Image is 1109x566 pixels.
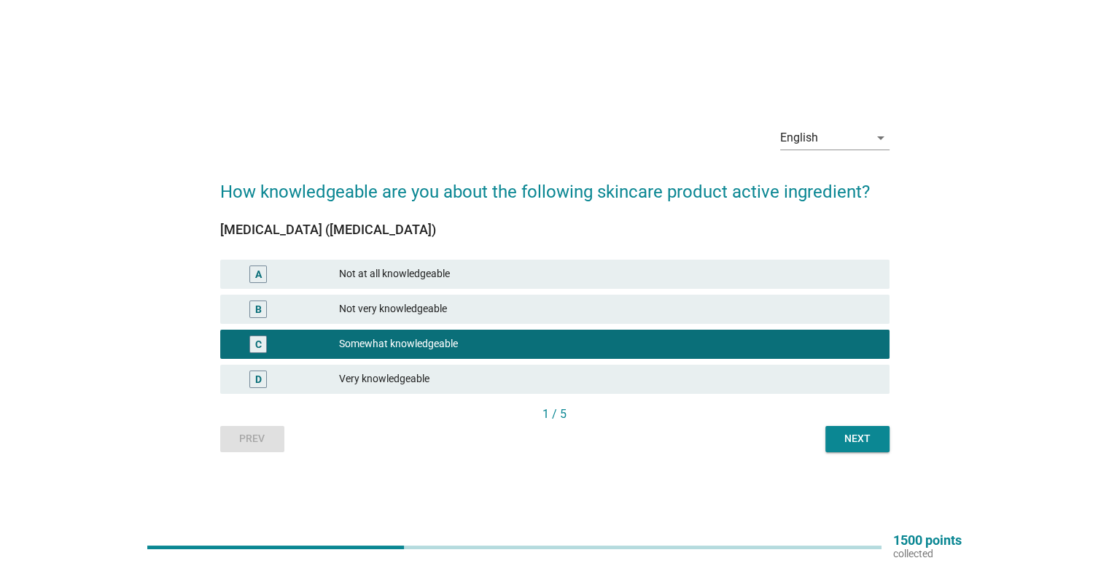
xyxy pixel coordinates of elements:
div: [MEDICAL_DATA] ([MEDICAL_DATA]) [220,220,890,239]
div: Somewhat knowledgeable [339,336,877,353]
div: D [255,371,262,387]
h2: How knowledgeable are you about the following skincare product active ingredient? [220,164,890,205]
div: Next [837,431,878,446]
div: A [255,266,262,282]
div: C [255,336,262,352]
div: Not at all knowledgeable [339,265,877,283]
p: 1500 points [893,534,962,547]
i: arrow_drop_down [872,129,890,147]
div: B [255,301,262,317]
div: 1 / 5 [220,406,890,423]
p: collected [893,547,962,560]
div: Not very knowledgeable [339,301,877,318]
button: Next [825,426,890,452]
div: English [780,131,818,144]
div: Very knowledgeable [339,371,877,388]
